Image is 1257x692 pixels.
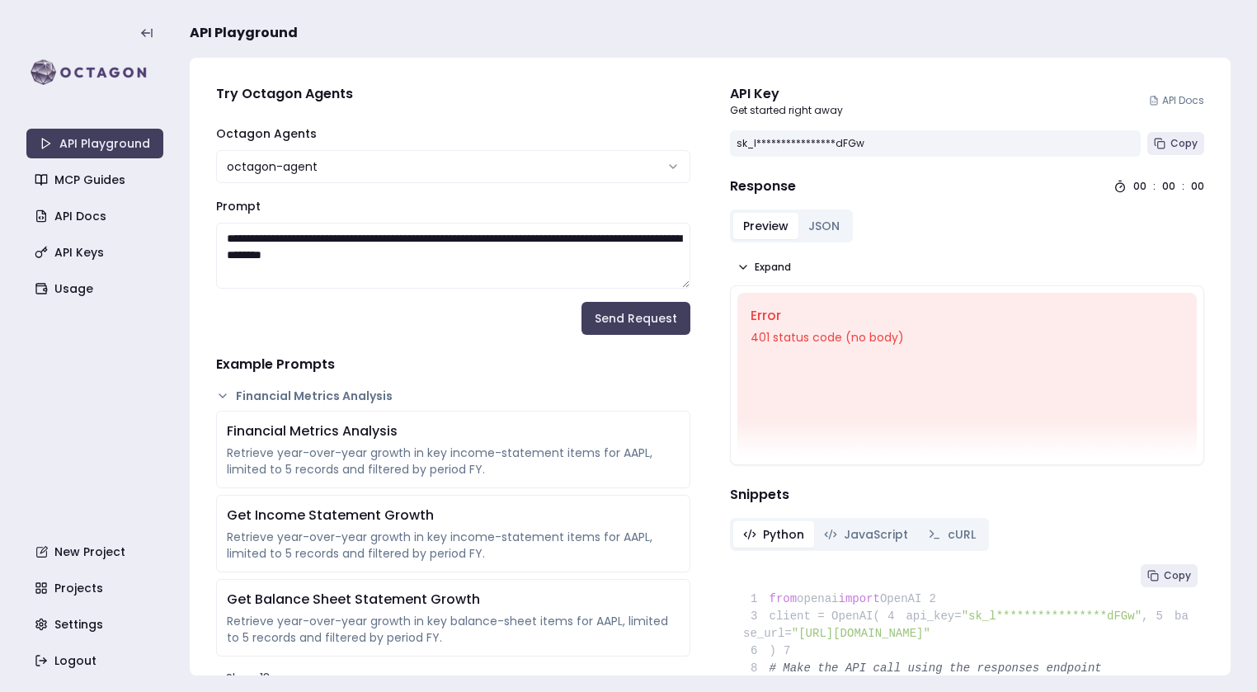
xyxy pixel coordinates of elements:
label: Prompt [216,198,261,214]
button: Financial Metrics Analysis [216,388,690,404]
div: Retrieve year-over-year growth in key balance-sheet items for AAPL, limited to 5 records and filt... [227,613,680,646]
a: Usage [28,274,165,304]
div: 00 [1133,180,1146,193]
p: Error [751,306,1184,326]
div: Get Balance Sheet Statement Growth [227,590,680,610]
span: 7 [776,643,803,660]
span: API Playground [190,23,298,43]
button: Expand [730,256,798,279]
a: Settings [28,610,165,639]
p: 401 status code (no body) [751,329,1184,346]
div: 00 [1162,180,1175,193]
div: API Key [730,84,843,104]
span: openai [797,592,838,605]
span: cURL [948,526,976,543]
h4: Try Octagon Agents [216,84,690,104]
div: Retrieve year-over-year growth in key income-statement items for AAPL, limited to 5 records and f... [227,529,680,562]
a: API Playground [26,129,163,158]
div: : [1182,180,1184,193]
img: logo-rect-yK7x_WSZ.svg [26,56,163,89]
span: JavaScript [844,526,908,543]
button: Send Request [581,302,690,335]
span: client = OpenAI( [743,610,880,623]
a: API Docs [28,201,165,231]
a: API Docs [1149,94,1204,107]
span: 3 [743,608,770,625]
div: Get Income Statement Growth [227,506,680,525]
a: Logout [28,646,165,676]
span: , [1142,610,1148,623]
span: 8 [743,660,770,677]
span: api_key= [906,610,961,623]
button: Copy [1141,564,1198,587]
span: from [770,592,798,605]
span: 4 [880,608,906,625]
button: Copy [1147,132,1204,155]
h4: Snippets [730,485,1204,505]
span: import [839,592,880,605]
a: Projects [28,573,165,603]
a: New Project [28,537,165,567]
span: # Make the API call using the responses endpoint [770,661,1102,675]
span: Python [763,526,804,543]
span: 1 [743,591,770,608]
div: : [1153,180,1156,193]
span: 5 [1148,608,1175,625]
span: Copy [1170,137,1198,150]
span: ) [743,644,776,657]
h4: Example Prompts [216,355,690,374]
span: "[URL][DOMAIN_NAME]" [792,627,930,640]
h4: Response [730,177,796,196]
span: OpenAI [880,592,921,605]
a: API Keys [28,238,165,267]
div: 00 [1191,180,1204,193]
span: Expand [755,261,791,274]
p: Get started right away [730,104,843,117]
span: 2 [921,591,948,608]
button: JSON [798,213,850,239]
div: Retrieve year-over-year growth in key income-statement items for AAPL, limited to 5 records and f... [227,445,680,478]
span: Copy [1164,569,1191,582]
span: 6 [743,643,770,660]
button: Preview [733,213,798,239]
div: Financial Metrics Analysis [227,421,680,441]
a: MCP Guides [28,165,165,195]
label: Octagon Agents [216,125,317,142]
